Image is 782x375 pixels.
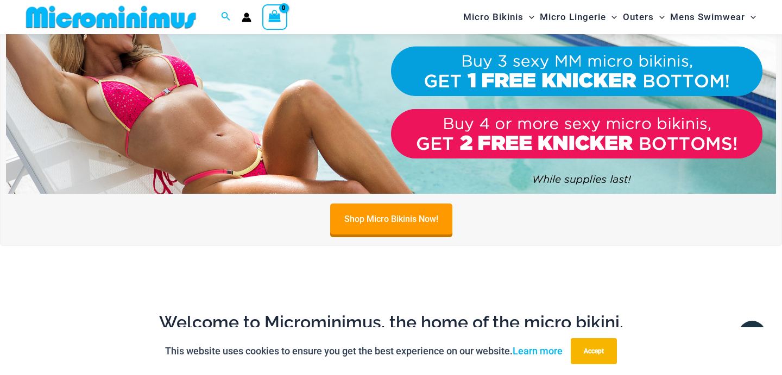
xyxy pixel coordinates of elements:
[670,3,745,31] span: Mens Swimwear
[571,338,617,364] button: Accept
[654,3,665,31] span: Menu Toggle
[745,3,756,31] span: Menu Toggle
[459,2,760,33] nav: Site Navigation
[606,3,617,31] span: Menu Toggle
[463,3,524,31] span: Micro Bikinis
[242,12,251,22] a: Account icon link
[524,3,534,31] span: Menu Toggle
[22,5,200,29] img: MM SHOP LOGO FLAT
[262,4,287,29] a: View Shopping Cart, empty
[620,3,667,31] a: OutersMenu ToggleMenu Toggle
[540,3,606,31] span: Micro Lingerie
[537,3,620,31] a: Micro LingerieMenu ToggleMenu Toggle
[623,3,654,31] span: Outers
[667,3,759,31] a: Mens SwimwearMenu ToggleMenu Toggle
[461,3,537,31] a: Micro BikinisMenu ToggleMenu Toggle
[330,204,452,234] a: Shop Micro Bikinis Now!
[30,311,752,334] h2: Welcome to Microminimus, the home of the micro bikini.
[513,345,563,357] a: Learn more
[165,343,563,359] p: This website uses cookies to ensure you get the best experience on our website.
[221,10,231,24] a: Search icon link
